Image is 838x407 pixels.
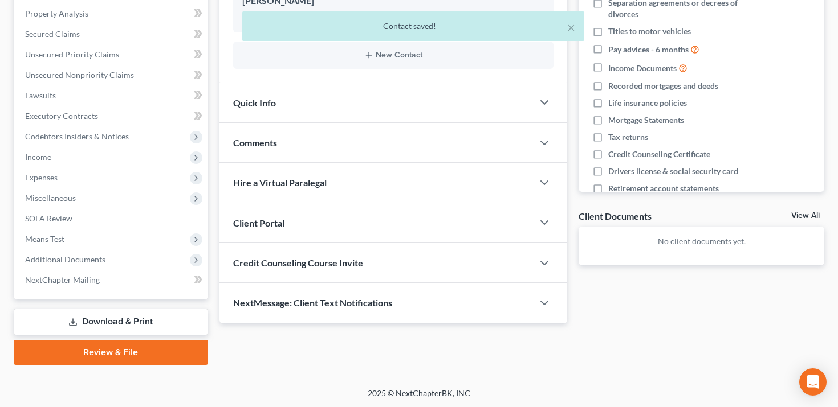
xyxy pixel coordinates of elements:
[25,9,88,18] span: Property Analysis
[608,44,689,55] span: Pay advices - 6 months
[16,65,208,85] a: Unsecured Nonpriority Claims
[608,166,738,177] span: Drivers license & social security card
[25,91,56,100] span: Lawsuits
[16,106,208,126] a: Executory Contracts
[608,97,687,109] span: Life insurance policies
[25,254,105,264] span: Additional Documents
[233,217,284,228] span: Client Portal
[25,275,100,285] span: NextChapter Mailing
[567,20,575,34] button: ×
[25,111,98,121] span: Executory Contracts
[25,172,58,182] span: Expenses
[233,257,363,268] span: Credit Counseling Course Invite
[25,234,64,244] span: Means Test
[16,3,208,24] a: Property Analysis
[16,44,208,65] a: Unsecured Priority Claims
[25,152,51,162] span: Income
[579,210,652,222] div: Client Documents
[608,114,684,126] span: Mortgage Statements
[608,183,719,194] span: Retirement account statements
[233,97,276,108] span: Quick Info
[25,213,72,223] span: SOFA Review
[25,70,134,80] span: Unsecured Nonpriority Claims
[16,208,208,229] a: SOFA Review
[25,131,129,141] span: Codebtors Insiders & Notices
[608,149,710,160] span: Credit Counseling Certificate
[457,11,479,21] div: work
[25,50,119,59] span: Unsecured Priority Claims
[233,177,327,188] span: Hire a Virtual Paralegal
[233,137,277,148] span: Comments
[588,236,815,247] p: No client documents yet.
[242,51,545,60] button: New Contact
[251,20,575,32] div: Contact saved!
[25,193,76,203] span: Miscellaneous
[608,63,677,74] span: Income Documents
[799,368,827,396] div: Open Intercom Messenger
[608,131,648,143] span: Tax returns
[14,309,208,335] a: Download & Print
[608,80,718,92] span: Recorded mortgages and deeds
[791,212,820,220] a: View All
[233,297,392,308] span: NextMessage: Client Text Notifications
[16,270,208,290] a: NextChapter Mailing
[14,340,208,365] a: Review & File
[255,10,452,22] div: [PERSON_NAME][EMAIL_ADDRESS][DOMAIN_NAME]
[16,85,208,106] a: Lawsuits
